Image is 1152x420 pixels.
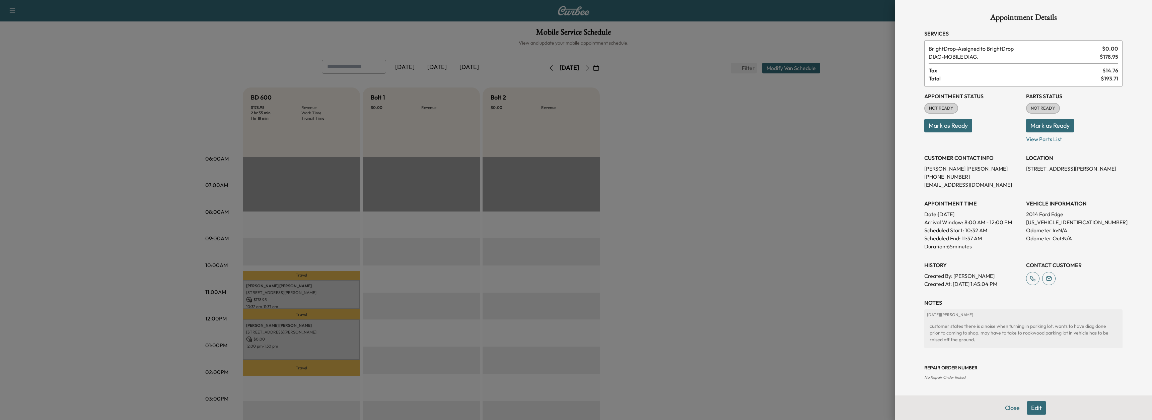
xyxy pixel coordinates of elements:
[929,45,1099,53] span: Assigned to BrightDrop
[924,226,964,234] p: Scheduled Start:
[927,320,1120,346] div: customer states there is a noise when turning in parking lot. wants to have diag done prior to co...
[1026,119,1074,132] button: Mark as Ready
[924,272,1021,280] p: Created By : [PERSON_NAME]
[1026,210,1123,218] p: 2014 Ford Edge
[924,165,1021,173] p: [PERSON_NAME] [PERSON_NAME]
[924,181,1021,189] p: [EMAIL_ADDRESS][DOMAIN_NAME]
[927,312,1120,317] p: [DATE] | [PERSON_NAME]
[1100,53,1118,61] span: $ 178.95
[929,66,1102,74] span: Tax
[1102,45,1118,53] span: $ 0.00
[1001,401,1024,415] button: Close
[924,234,960,242] p: Scheduled End:
[1027,401,1046,415] button: Edit
[1026,226,1123,234] p: Odometer In: N/A
[929,74,1101,82] span: Total
[964,218,1012,226] span: 8:00 AM - 12:00 PM
[924,218,1021,226] p: Arrival Window:
[924,29,1123,38] h3: Services
[962,234,982,242] p: 11:37 AM
[924,119,972,132] button: Mark as Ready
[1026,165,1123,173] p: [STREET_ADDRESS][PERSON_NAME]
[924,173,1021,181] p: [PHONE_NUMBER]
[924,210,1021,218] p: Date: [DATE]
[1026,218,1123,226] p: [US_VEHICLE_IDENTIFICATION_NUMBER]
[1026,154,1123,162] h3: LOCATION
[1026,234,1123,242] p: Odometer Out: N/A
[1026,261,1123,269] h3: CONTACT CUSTOMER
[1026,92,1123,100] h3: Parts Status
[1102,66,1118,74] span: $ 14.76
[1026,199,1123,207] h3: VEHICLE INFORMATION
[924,154,1021,162] h3: CUSTOMER CONTACT INFO
[924,242,1021,250] p: Duration: 65 minutes
[965,226,987,234] p: 10:32 AM
[924,261,1021,269] h3: History
[924,280,1021,288] p: Created At : [DATE] 1:45:04 PM
[924,299,1123,307] h3: NOTES
[924,375,965,380] span: No Repair Order linked
[1101,74,1118,82] span: $ 193.71
[924,13,1123,24] h1: Appointment Details
[924,199,1021,207] h3: APPOINTMENT TIME
[924,364,1123,371] h3: Repair Order number
[1026,132,1123,143] p: View Parts List
[924,92,1021,100] h3: Appointment Status
[929,53,1097,61] span: MOBILE DIAG.
[925,105,957,112] span: NOT READY
[1027,105,1059,112] span: NOT READY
